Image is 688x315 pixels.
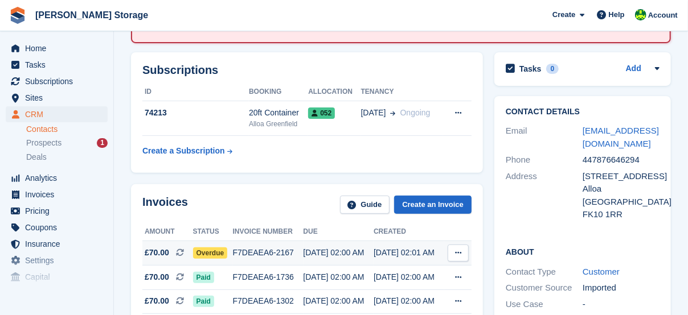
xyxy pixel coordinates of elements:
[340,196,390,214] a: Guide
[304,247,374,259] div: [DATE] 02:00 AM
[546,64,559,74] div: 0
[142,145,225,157] div: Create a Subscription
[506,107,660,117] h2: Contact Details
[25,40,93,56] span: Home
[25,186,93,202] span: Invoices
[142,140,232,161] a: Create a Subscription
[25,106,93,122] span: CRM
[583,183,660,196] div: Alloa
[31,6,153,24] a: [PERSON_NAME] Storage
[506,246,660,257] h2: About
[304,271,374,283] div: [DATE] 02:00 AM
[506,125,583,150] div: Email
[304,295,374,307] div: [DATE] 02:00 AM
[25,219,93,235] span: Coupons
[233,223,304,241] th: Invoice number
[609,9,625,20] span: Help
[25,170,93,186] span: Analytics
[25,90,93,106] span: Sites
[193,223,233,241] th: Status
[6,252,108,268] a: menu
[6,203,108,219] a: menu
[6,90,108,106] a: menu
[25,57,93,73] span: Tasks
[193,296,214,307] span: Paid
[6,40,108,56] a: menu
[9,7,26,24] img: stora-icon-8386f47178a22dfd0bd8f6a31ec36ba5ce8667c1dd55bd0f319d3a0aa187defe.svg
[552,9,575,20] span: Create
[374,247,444,259] div: [DATE] 02:01 AM
[400,108,431,117] span: Ongoing
[249,107,308,119] div: 20ft Container
[6,186,108,202] a: menu
[626,63,641,76] a: Add
[142,64,472,77] h2: Subscriptions
[142,107,249,119] div: 74213
[6,57,108,73] a: menu
[233,271,304,283] div: F7DEAEA6-1736
[26,138,62,148] span: Prospects
[6,219,108,235] a: menu
[506,281,583,295] div: Customer Source
[6,106,108,122] a: menu
[145,247,169,259] span: £70.00
[25,269,93,285] span: Capital
[142,83,249,101] th: ID
[506,298,583,311] div: Use Case
[6,170,108,186] a: menu
[583,281,660,295] div: Imported
[361,107,386,119] span: [DATE]
[583,298,660,311] div: -
[6,269,108,285] a: menu
[6,73,108,89] a: menu
[26,137,108,149] a: Prospects 1
[249,119,308,129] div: Alloa Greenfield
[193,272,214,283] span: Paid
[361,83,444,101] th: Tenancy
[145,295,169,307] span: £70.00
[519,64,542,74] h2: Tasks
[97,138,108,148] div: 1
[648,10,678,21] span: Account
[374,223,444,241] th: Created
[6,236,108,252] a: menu
[506,154,583,167] div: Phone
[583,208,660,221] div: FK10 1RR
[233,295,304,307] div: F7DEAEA6-1302
[142,223,193,241] th: Amount
[193,247,228,259] span: Overdue
[26,152,47,163] span: Deals
[304,223,374,241] th: Due
[583,170,660,183] div: [STREET_ADDRESS]
[25,252,93,268] span: Settings
[249,83,308,101] th: Booking
[25,203,93,219] span: Pricing
[583,196,660,209] div: [GEOGRAPHIC_DATA]
[145,271,169,283] span: £70.00
[25,73,93,89] span: Subscriptions
[583,126,659,148] a: [EMAIL_ADDRESS][DOMAIN_NAME]
[394,196,472,214] a: Create an Invoice
[308,83,361,101] th: Allocation
[374,271,444,283] div: [DATE] 02:00 AM
[26,151,108,163] a: Deals
[583,267,620,276] a: Customer
[506,266,583,279] div: Contact Type
[308,107,335,119] span: 052
[374,295,444,307] div: [DATE] 02:00 AM
[635,9,646,20] img: Claire Wilson
[506,170,583,221] div: Address
[142,196,188,214] h2: Invoices
[233,247,304,259] div: F7DEAEA6-2167
[25,236,93,252] span: Insurance
[583,154,660,167] div: 447876646294
[26,124,108,135] a: Contacts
